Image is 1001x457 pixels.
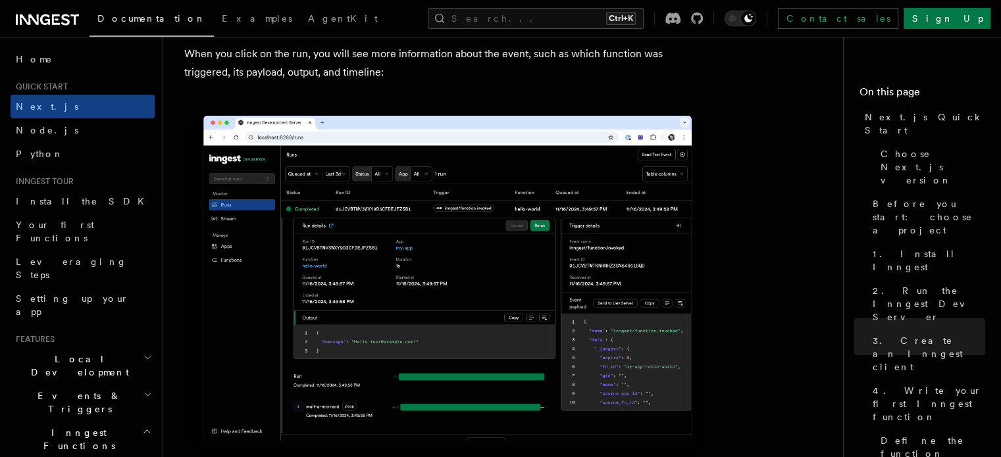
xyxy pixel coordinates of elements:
[308,13,378,24] span: AgentKit
[428,8,644,29] button: Search...Ctrl+K
[873,334,985,373] span: 3. Create an Inngest client
[11,334,55,345] span: Features
[873,197,985,237] span: Before you start: choose a project
[16,293,129,317] span: Setting up your app
[11,47,155,71] a: Home
[11,118,155,142] a: Node.js
[725,11,756,26] button: Toggle dark mode
[16,149,64,159] span: Python
[11,352,143,379] span: Local Development
[11,95,155,118] a: Next.js
[867,192,985,242] a: Before you start: choose a project
[184,45,711,82] p: When you click on the run, you will see more information about the event, such as which function ...
[16,53,53,66] span: Home
[867,242,985,279] a: 1. Install Inngest
[606,12,636,25] kbd: Ctrl+K
[214,4,300,36] a: Examples
[11,347,155,384] button: Local Development
[97,13,206,24] span: Documentation
[11,142,155,166] a: Python
[11,189,155,213] a: Install the SDK
[778,8,898,29] a: Contact sales
[873,384,985,423] span: 4. Write your first Inngest function
[16,125,78,135] span: Node.js
[881,147,985,187] span: Choose Next.js version
[222,13,292,24] span: Examples
[867,379,985,429] a: 4. Write your first Inngest function
[873,247,985,274] span: 1. Install Inngest
[300,4,386,36] a: AgentKit
[16,256,127,280] span: Leveraging Steps
[90,4,214,37] a: Documentation
[11,213,155,250] a: Your first Functions
[860,84,985,105] h4: On this page
[16,196,152,206] span: Install the SDK
[16,101,78,112] span: Next.js
[11,176,74,187] span: Inngest tour
[11,384,155,421] button: Events & Triggers
[11,250,155,287] a: Leveraging Steps
[867,329,985,379] a: 3. Create an Inngest client
[16,220,94,243] span: Your first Functions
[11,82,68,92] span: Quick start
[873,284,985,324] span: 2. Run the Inngest Dev Server
[860,105,985,142] a: Next.js Quick Start
[11,287,155,324] a: Setting up your app
[865,110,985,137] span: Next.js Quick Start
[867,279,985,329] a: 2. Run the Inngest Dev Server
[875,142,985,192] a: Choose Next.js version
[904,8,990,29] a: Sign Up
[11,426,142,452] span: Inngest Functions
[11,389,143,416] span: Events & Triggers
